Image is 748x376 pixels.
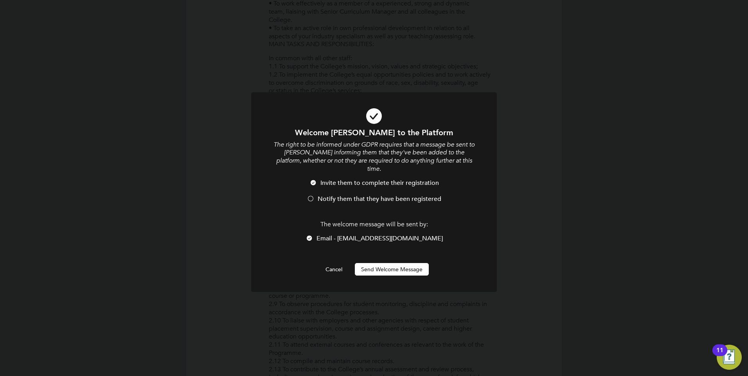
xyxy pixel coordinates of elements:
button: Cancel [319,263,349,276]
span: Notify them that they have been registered [318,195,441,203]
h1: Welcome [PERSON_NAME] to the Platform [272,127,476,138]
button: Send Welcome Message [355,263,429,276]
span: Invite them to complete their registration [320,179,439,187]
div: 11 [716,350,723,360]
button: Open Resource Center, 11 new notifications [717,345,742,370]
span: Email - [EMAIL_ADDRESS][DOMAIN_NAME] [316,235,443,242]
p: The welcome message will be sent by: [272,220,476,229]
i: The right to be informed under GDPR requires that a message be sent to [PERSON_NAME] informing th... [273,141,475,173]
